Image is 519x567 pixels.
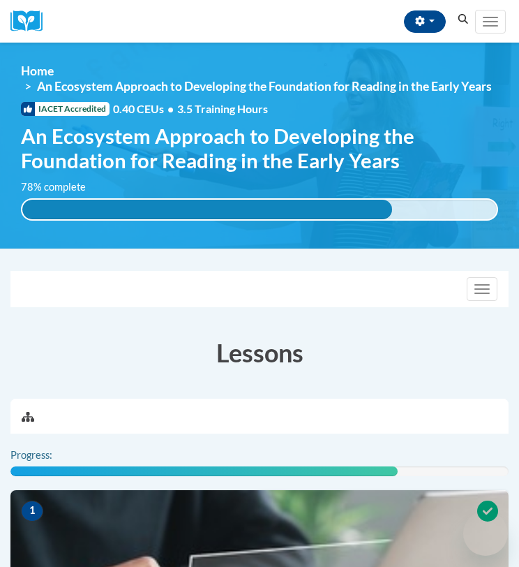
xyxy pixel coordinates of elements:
[10,10,52,32] a: Cox Campus
[10,10,52,32] img: Logo brand
[463,511,508,556] iframe: Button to launch messaging window
[10,335,509,370] h3: Lessons
[21,124,498,172] span: An Ecosystem Approach to Developing the Foundation for Reading in the Early Years
[404,10,446,33] button: Account Settings
[21,501,43,522] span: 1
[10,448,91,463] label: Progress:
[21,179,101,195] label: 78% complete
[22,200,392,219] div: 78% complete
[177,102,268,115] span: 3.5 Training Hours
[21,64,54,78] a: Home
[21,102,110,116] span: IACET Accredited
[453,11,474,28] button: Search
[167,102,174,115] span: •
[113,101,177,117] span: 0.40 CEUs
[37,79,492,94] span: An Ecosystem Approach to Developing the Foundation for Reading in the Early Years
